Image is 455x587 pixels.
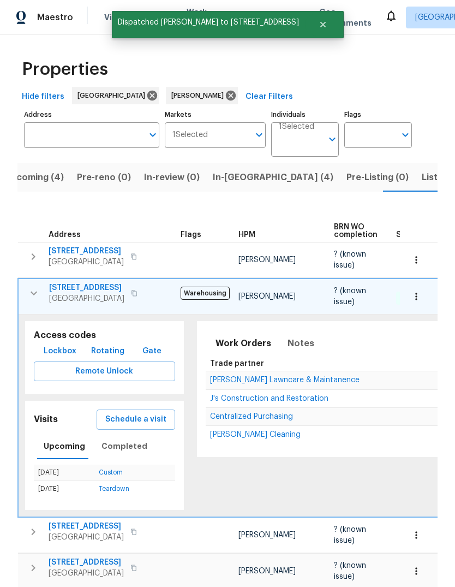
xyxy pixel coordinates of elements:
[91,345,124,358] span: Rotating
[4,170,64,185] span: Upcoming (4)
[210,395,328,402] span: J's Construction and Restoration
[24,111,159,118] label: Address
[397,293,427,303] span: 1 Done
[213,170,333,185] span: In-[GEOGRAPHIC_DATA] (4)
[398,127,413,143] button: Open
[49,231,81,239] span: Address
[238,567,296,575] span: [PERSON_NAME]
[97,410,175,430] button: Schedule a visit
[49,282,124,293] span: [STREET_ADDRESS]
[49,246,124,257] span: [STREET_ADDRESS]
[334,526,366,544] span: ? (known issue)
[166,87,238,104] div: [PERSON_NAME]
[172,131,208,140] span: 1 Selected
[22,64,108,75] span: Properties
[271,111,339,118] label: Individuals
[334,251,366,269] span: ? (known issue)
[99,485,129,492] a: Teardown
[246,90,293,104] span: Clear Filters
[49,568,124,579] span: [GEOGRAPHIC_DATA]
[44,345,76,358] span: Lockbox
[346,170,409,185] span: Pre-Listing (0)
[171,90,228,101] span: [PERSON_NAME]
[187,7,214,28] span: Work Orders
[344,111,412,118] label: Flags
[34,330,175,341] h5: Access codes
[49,532,124,543] span: [GEOGRAPHIC_DATA]
[37,12,73,23] span: Maestro
[34,465,94,481] td: [DATE]
[44,440,85,453] span: Upcoming
[22,90,64,104] span: Hide filters
[210,413,293,420] a: Centralized Purchasing
[210,431,301,438] a: [PERSON_NAME] Cleaning
[396,231,432,239] span: Summary
[17,87,69,107] button: Hide filters
[101,440,147,453] span: Completed
[43,365,166,378] span: Remote Unlock
[39,341,81,361] button: Lockbox
[334,287,366,306] span: ? (known issue)
[334,562,366,580] span: ? (known issue)
[49,557,124,568] span: [STREET_ADDRESS]
[99,469,123,476] a: Custom
[112,11,305,34] span: Dispatched [PERSON_NAME] to [STREET_ADDRESS]
[325,132,340,147] button: Open
[87,341,129,361] button: Rotating
[210,413,293,420] span: Centralized Purchasing
[77,170,131,185] span: Pre-reno (0)
[134,341,169,361] button: Gate
[319,7,372,28] span: Geo Assignments
[105,413,166,426] span: Schedule a visit
[165,111,266,118] label: Markets
[104,12,127,23] span: Visits
[72,87,159,104] div: [GEOGRAPHIC_DATA]
[334,223,378,239] span: BRN WO completion
[144,170,200,185] span: In-review (0)
[77,90,149,101] span: [GEOGRAPHIC_DATA]
[279,122,314,132] span: 1 Selected
[34,361,175,382] button: Remote Unlock
[210,395,328,402] a: J's Construction and Restoration
[210,431,301,438] span: [PERSON_NAME] Cleaning
[288,336,314,351] span: Notes
[49,293,124,304] span: [GEOGRAPHIC_DATA]
[49,521,124,532] span: [STREET_ADDRESS]
[305,14,341,35] button: Close
[145,127,160,143] button: Open
[238,531,296,539] span: [PERSON_NAME]
[34,481,94,497] td: [DATE]
[139,345,165,358] span: Gate
[49,257,124,268] span: [GEOGRAPHIC_DATA]
[34,414,58,425] h5: Visits
[241,87,297,107] button: Clear Filters
[252,127,267,143] button: Open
